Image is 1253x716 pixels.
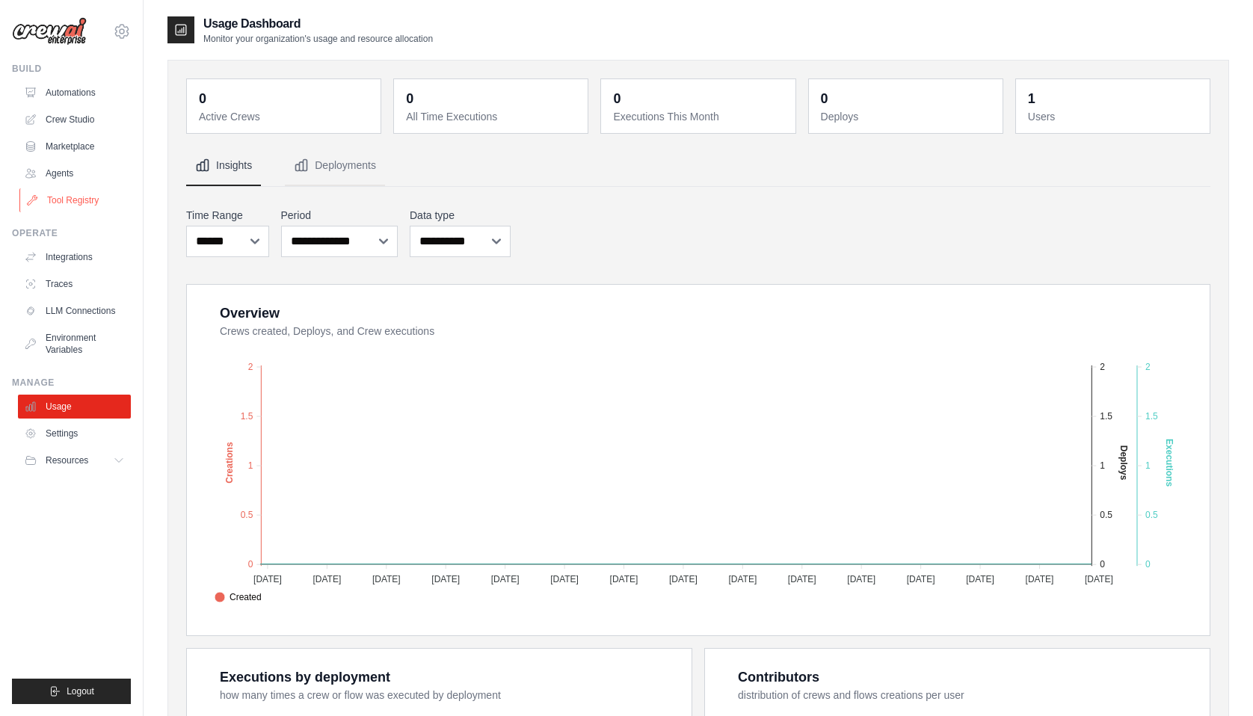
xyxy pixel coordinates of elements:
div: Overview [220,303,280,324]
div: Executions by deployment [220,667,390,688]
tspan: 0 [1100,559,1105,570]
a: Marketplace [18,135,131,158]
a: Crew Studio [18,108,131,132]
tspan: [DATE] [550,574,579,584]
div: 1 [1028,88,1035,109]
nav: Tabs [186,146,1210,186]
dt: Crews created, Deploys, and Crew executions [220,324,1192,339]
button: Insights [186,146,261,186]
a: Settings [18,422,131,445]
a: Automations [18,81,131,105]
tspan: [DATE] [1026,574,1054,584]
a: Environment Variables [18,326,131,362]
h2: Usage Dashboard [203,15,433,33]
text: Creations [224,442,235,484]
div: Contributors [738,667,819,688]
tspan: 0.5 [1100,510,1112,520]
tspan: [DATE] [728,574,757,584]
div: 0 [821,88,828,109]
button: Logout [12,679,131,704]
button: Deployments [285,146,385,186]
div: 0 [406,88,413,109]
a: Tool Registry [19,188,132,212]
tspan: 2 [1145,362,1151,372]
tspan: 1 [1145,460,1151,471]
tspan: 1.5 [1145,411,1158,422]
tspan: 1.5 [1100,411,1112,422]
span: Logout [67,685,94,697]
tspan: 0 [248,559,253,570]
a: LLM Connections [18,299,131,323]
div: Operate [12,227,131,239]
dt: Active Crews [199,109,372,124]
label: Period [281,208,398,223]
span: Resources [46,454,88,466]
tspan: [DATE] [966,574,994,584]
tspan: 1.5 [241,411,253,422]
button: Resources [18,448,131,472]
tspan: 2 [248,362,253,372]
tspan: 1 [1100,460,1105,471]
div: 0 [199,88,206,109]
tspan: [DATE] [669,574,698,584]
tspan: [DATE] [313,574,341,584]
a: Traces [18,272,131,296]
label: Data type [410,208,511,223]
tspan: [DATE] [907,574,935,584]
text: Deploys [1118,445,1129,481]
a: Usage [18,395,131,419]
tspan: [DATE] [788,574,816,584]
tspan: [DATE] [1085,574,1113,584]
tspan: [DATE] [431,574,460,584]
span: Created [215,590,262,604]
tspan: 0.5 [1145,510,1158,520]
dt: Deploys [821,109,994,124]
div: Build [12,63,131,75]
img: Logo [12,17,87,46]
div: 0 [613,88,621,109]
tspan: [DATE] [372,574,401,584]
tspan: [DATE] [847,574,875,584]
tspan: [DATE] [491,574,520,584]
a: Agents [18,161,131,185]
tspan: 0 [1145,559,1151,570]
text: Executions [1164,439,1175,487]
dt: Users [1028,109,1201,124]
tspan: 2 [1100,362,1105,372]
p: Monitor your organization's usage and resource allocation [203,33,433,45]
label: Time Range [186,208,269,223]
tspan: [DATE] [610,574,638,584]
dt: how many times a crew or flow was executed by deployment [220,688,674,703]
dt: All Time Executions [406,109,579,124]
tspan: 1 [248,460,253,471]
div: Manage [12,377,131,389]
dt: Executions This Month [613,109,786,124]
dt: distribution of crews and flows creations per user [738,688,1192,703]
tspan: [DATE] [253,574,282,584]
a: Integrations [18,245,131,269]
tspan: 0.5 [241,510,253,520]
